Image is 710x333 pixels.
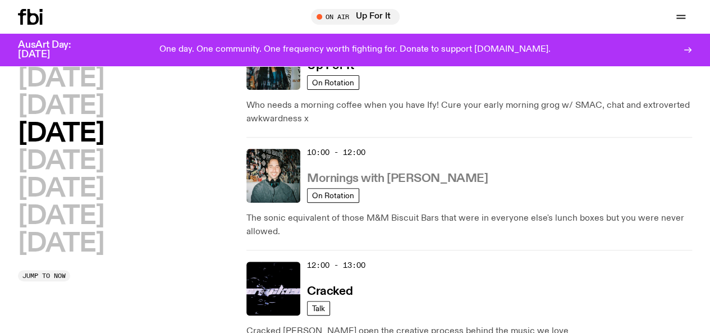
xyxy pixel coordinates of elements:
[18,121,104,147] button: [DATE]
[18,231,104,257] button: [DATE]
[312,79,354,87] span: On Rotation
[18,66,104,92] button: [DATE]
[18,204,104,229] button: [DATE]
[18,94,104,119] button: [DATE]
[307,75,359,90] a: On Rotation
[307,171,488,185] a: Mornings with [PERSON_NAME]
[307,286,352,298] h3: Cracked
[312,191,354,200] span: On Rotation
[311,9,400,25] button: On AirUp For It
[307,284,352,298] a: Cracked
[307,147,365,158] span: 10:00 - 12:00
[246,149,300,203] img: Radio presenter Ben Hansen sits in front of a wall of photos and an fbi radio sign. Film photo. B...
[18,40,90,60] h3: AusArt Day: [DATE]
[18,270,70,281] button: Jump to now
[18,176,104,202] button: [DATE]
[307,173,488,185] h3: Mornings with [PERSON_NAME]
[22,273,66,279] span: Jump to now
[246,212,692,239] p: The sonic equivalent of those M&M Biscuit Bars that were in everyone else's lunch boxes but you w...
[18,149,104,174] button: [DATE]
[307,188,359,203] a: On Rotation
[159,45,551,55] p: One day. One community. One frequency worth fighting for. Donate to support [DOMAIN_NAME].
[307,260,365,271] span: 12:00 - 13:00
[246,99,692,126] p: Who needs a morning coffee when you have Ify! Cure your early morning grog w/ SMAC, chat and extr...
[312,304,325,313] span: Talk
[307,301,330,316] a: Talk
[246,262,300,316] img: Logo for Podcast Cracked. Black background, with white writing, with glass smashing graphics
